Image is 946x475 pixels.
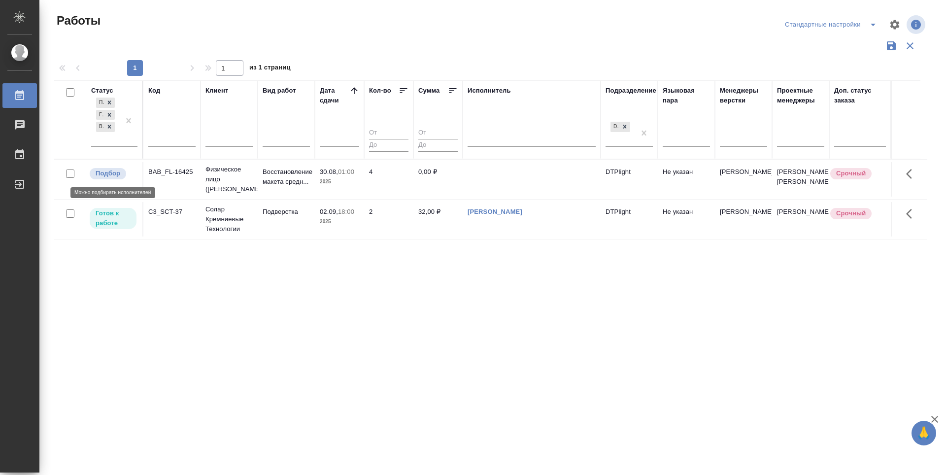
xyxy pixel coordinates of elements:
td: 0,00 ₽ [413,162,463,197]
button: Сбросить фильтры [901,36,919,55]
input: До [369,139,408,151]
div: Проектные менеджеры [777,86,824,105]
div: Исполнитель [468,86,511,96]
div: В работе [96,122,104,132]
span: из 1 страниц [249,62,291,76]
td: DTPlight [601,162,658,197]
span: Работы [54,13,101,29]
p: Подбор [96,169,120,178]
div: Подразделение [606,86,656,96]
p: [PERSON_NAME] [720,207,767,217]
p: 18:00 [338,208,354,215]
td: [PERSON_NAME] [772,202,829,237]
span: Настроить таблицу [883,13,907,36]
div: Готов к работе [96,110,104,120]
div: Менеджеры верстки [720,86,767,105]
button: 🙏 [912,421,936,445]
td: Не указан [658,162,715,197]
p: 2025 [320,177,359,187]
p: Солар Кремниевые Технологии [205,204,253,234]
div: Сумма [418,86,439,96]
div: Подбор, Готов к работе, В работе [95,97,116,109]
p: [PERSON_NAME], [PERSON_NAME] [777,167,824,187]
input: От [418,127,458,139]
div: C3_SCT-37 [148,207,196,217]
td: 4 [364,162,413,197]
div: Статус [91,86,113,96]
div: Кол-во [369,86,391,96]
p: [PERSON_NAME] [720,167,767,177]
p: Срочный [836,208,866,218]
span: 🙏 [915,423,932,443]
button: Здесь прячутся важные кнопки [900,162,924,186]
p: 30.08, [320,168,338,175]
p: Физическое лицо ([PERSON_NAME]) [205,165,253,194]
td: 32,00 ₽ [413,202,463,237]
div: DTPlight [610,122,619,132]
div: BAB_FL-16425 [148,167,196,177]
p: Подверстка [263,207,310,217]
div: Подбор, Готов к работе, В работе [95,109,116,121]
p: Готов к работе [96,208,131,228]
p: Восстановление макета средн... [263,167,310,187]
td: 2 [364,202,413,237]
input: До [418,139,458,151]
button: Здесь прячутся важные кнопки [900,202,924,226]
div: Языковая пара [663,86,710,105]
button: Сохранить фильтры [882,36,901,55]
p: Срочный [836,169,866,178]
p: 02.09, [320,208,338,215]
div: Подбор [96,98,104,108]
div: Дата сдачи [320,86,349,105]
div: DTPlight [609,121,631,133]
div: split button [782,17,883,33]
div: Подбор, Готов к работе, В работе [95,121,116,133]
p: 2025 [320,217,359,227]
p: 01:00 [338,168,354,175]
input: От [369,127,408,139]
div: Доп. статус заказа [834,86,886,105]
a: [PERSON_NAME] [468,208,522,215]
span: Посмотреть информацию [907,15,927,34]
td: DTPlight [601,202,658,237]
div: Вид работ [263,86,296,96]
div: Код [148,86,160,96]
td: Не указан [658,202,715,237]
div: Клиент [205,86,228,96]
